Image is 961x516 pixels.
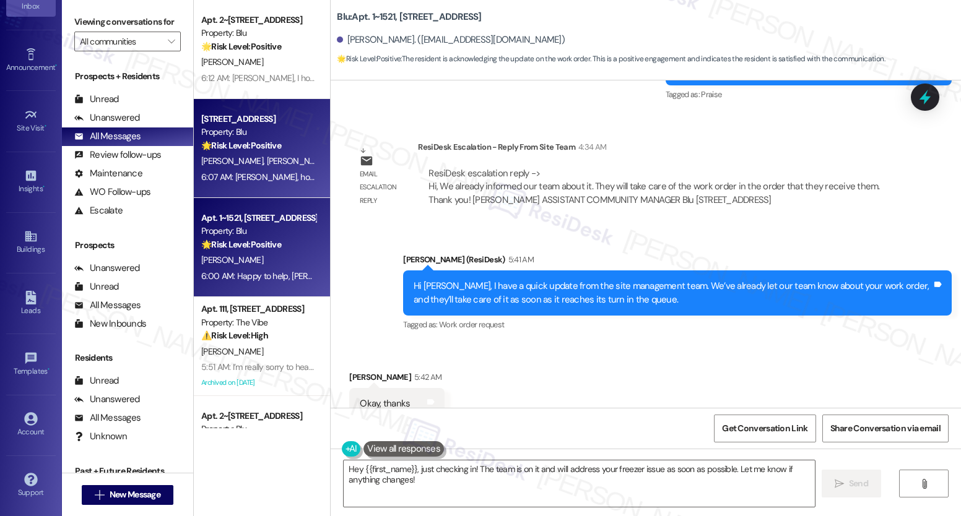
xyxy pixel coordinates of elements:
[349,371,445,388] div: [PERSON_NAME]
[200,375,317,390] div: Archived on [DATE]
[714,415,815,442] button: Get Conversation Link
[411,371,441,384] div: 5:42 AM
[201,212,316,225] div: Apt. 1~1521, [STREET_ADDRESS]
[666,85,952,103] div: Tagged as:
[201,113,316,126] div: [STREET_ADDRESS]
[201,303,316,316] div: Apt. 111, [STREET_ADDRESS]
[74,111,140,124] div: Unanswered
[62,351,193,364] div: Residents
[110,488,160,501] span: New Message
[201,171,690,183] div: 6:07 AM: [PERSON_NAME], how are things going at Blu? Has it been everything you were looking for?...
[201,316,316,329] div: Property: The Vibe
[74,262,140,275] div: Unanswered
[74,148,161,161] div: Review follow-ups
[48,365,50,374] span: •
[822,470,882,497] button: Send
[62,70,193,83] div: Prospects + Residents
[201,410,316,423] div: Apt. 2~[STREET_ADDRESS]
[722,422,807,435] span: Get Conversation Link
[344,460,815,507] textarea: Hey {{first_name}}, just checking in! The team is on it and will address your freezer issue as so...
[74,93,119,106] div: Unread
[428,167,879,206] div: ResiDesk escalation reply -> Hi, We already informed our team about it. They will take care of th...
[201,239,281,250] strong: 🌟 Risk Level: Positive
[6,469,56,502] a: Support
[418,140,898,158] div: ResiDesk Escalation - Reply From Site Team
[6,105,56,138] a: Site Visit •
[74,280,119,293] div: Unread
[403,253,952,270] div: [PERSON_NAME] (ResiDesk)
[414,280,932,306] div: Hi [PERSON_NAME], I have a quick update from the site management team. We’ve already let our team...
[74,186,150,199] div: WO Follow-ups
[201,27,316,40] div: Property: Blu
[267,155,329,166] span: [PERSON_NAME]
[74,167,142,180] div: Maintenance
[201,14,316,27] div: Apt. 2~[STREET_ADDRESS]
[74,130,141,143] div: All Messages
[80,32,161,51] input: All communities
[201,423,316,436] div: Property: Blu
[201,72,713,84] div: 6:12 AM: [PERSON_NAME], I hope you’ve been loving your time at Blu! Has it lived up to what you w...
[403,316,952,333] div: Tagged as:
[74,430,127,443] div: Unknown
[6,348,56,381] a: Templates •
[201,41,281,52] strong: 🌟 Risk Level: Positive
[6,408,56,442] a: Account
[6,165,56,199] a: Insights •
[55,61,57,70] span: •
[201,330,268,341] strong: ⚠️ Risk Level: High
[337,53,885,66] span: : The resident is acknowledging the update on the work order. This is a positive engagement and i...
[201,140,281,151] strong: 🌟 Risk Level: Positive
[74,204,123,217] div: Escalate
[74,393,140,406] div: Unanswered
[201,56,263,67] span: [PERSON_NAME]
[201,254,263,265] span: [PERSON_NAME]
[505,253,534,266] div: 5:41 AM
[360,168,408,207] div: Email escalation reply
[74,317,146,330] div: New Inbounds
[830,422,941,435] span: Share Conversation via email
[835,479,844,489] i: 
[337,54,401,64] strong: 🌟 Risk Level: Positive
[360,397,410,410] div: Okay, thanks
[74,12,181,32] label: Viewing conversations for
[201,346,263,357] span: [PERSON_NAME]
[168,37,175,46] i: 
[849,477,868,490] span: Send
[6,226,56,259] a: Buildings
[45,122,46,131] span: •
[920,479,929,489] i: 
[82,485,173,505] button: New Message
[62,239,193,252] div: Prospects
[575,140,606,153] div: 4:34 AM
[201,126,316,139] div: Property: Blu
[201,155,267,166] span: [PERSON_NAME]
[74,411,141,424] div: All Messages
[439,319,504,330] span: Work order request
[74,374,119,387] div: Unread
[822,415,949,442] button: Share Conversation via email
[43,183,45,191] span: •
[6,287,56,320] a: Leads
[74,299,141,312] div: All Messages
[337,11,481,24] b: Blu: Apt. 1~1521, [STREET_ADDRESS]
[95,490,104,500] i: 
[201,225,316,238] div: Property: Blu
[701,89,721,100] span: Praise
[62,465,193,478] div: Past + Future Residents
[201,270,355,282] div: 6:00 AM: Happy to help, [PERSON_NAME]!
[337,33,565,46] div: [PERSON_NAME]. ([EMAIL_ADDRESS][DOMAIN_NAME])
